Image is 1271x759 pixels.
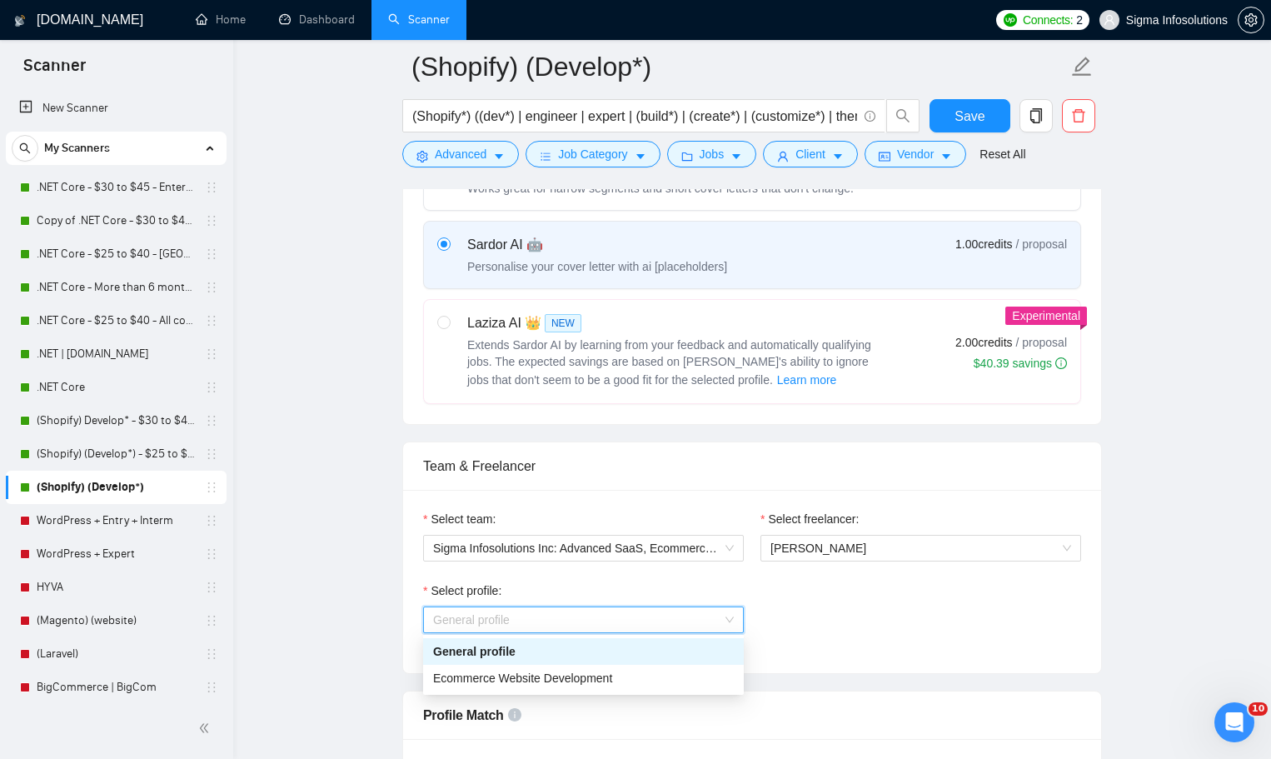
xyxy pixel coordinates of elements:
[423,442,1081,490] div: Team & Freelancer
[525,313,541,333] span: 👑
[19,92,213,125] a: New Scanner
[431,582,501,600] span: Select profile:
[558,145,627,163] span: Job Category
[770,542,866,555] span: [PERSON_NAME]
[205,314,218,327] span: holder
[198,720,215,737] span: double-left
[433,607,734,632] span: General profile
[1016,236,1067,252] span: / proposal
[1062,99,1095,132] button: delete
[37,604,195,637] a: (Magento) (website)
[433,642,734,661] div: General profile
[10,53,99,88] span: Scanner
[205,247,218,261] span: holder
[205,581,218,594] span: holder
[402,141,519,167] button: settingAdvancedcaret-down
[37,437,195,471] a: (Shopify) (Develop*) - $25 to $40 - [GEOGRAPHIC_DATA] and Ocenia
[777,150,789,162] span: user
[832,150,844,162] span: caret-down
[540,150,551,162] span: bars
[1063,108,1094,123] span: delete
[37,571,195,604] a: HYVA
[205,214,218,227] span: holder
[435,145,486,163] span: Advanced
[37,671,195,704] a: BigCommerce | BigCom
[196,12,246,27] a: homeHome
[526,141,660,167] button: barsJob Categorycaret-down
[205,547,218,561] span: holder
[1004,13,1017,27] img: upwork-logo.png
[205,414,218,427] span: holder
[879,150,890,162] span: idcard
[795,145,825,163] span: Client
[412,106,857,127] input: Search Freelance Jobs...
[1016,334,1067,351] span: / proposal
[887,108,919,123] span: search
[777,371,837,389] span: Learn more
[205,614,218,627] span: holder
[467,338,871,387] span: Extends Sardor AI by learning from your feedback and automatically qualifying jobs. The expected ...
[493,150,505,162] span: caret-down
[467,258,727,275] div: Personalise your cover letter with ai [placeholders]
[37,537,195,571] a: WordPress + Expert
[1238,7,1264,33] button: setting
[1023,11,1073,29] span: Connects:
[1249,702,1268,716] span: 10
[37,371,195,404] a: .NET Core
[205,681,218,694] span: holder
[433,536,734,561] span: Sigma Infosolutions Inc: Advanced SaaS, Ecommerce, Fintech Solutions | ISO 9001 & 27001 | SOC I &...
[433,672,612,685] span: Ecommerce Website Development
[12,135,38,162] button: search
[1104,14,1115,26] span: user
[776,370,838,390] button: Laziza AI NEWExtends Sardor AI by learning from your feedback and automatically qualifying jobs. ...
[467,313,884,333] div: Laziza AI
[6,92,227,125] li: New Scanner
[388,12,450,27] a: searchScanner
[865,141,966,167] button: idcardVendorcaret-down
[886,99,920,132] button: search
[44,132,110,165] span: My Scanners
[1012,309,1080,322] span: Experimental
[1214,702,1254,742] iframe: Intercom live chat
[205,181,218,194] span: holder
[37,504,195,537] a: WordPress + Entry + Interm
[1238,13,1264,27] a: setting
[940,150,952,162] span: caret-down
[37,171,195,204] a: .NET Core - $30 to $45 - Enterprise client - ROW
[411,46,1068,87] input: Scanner name...
[205,447,218,461] span: holder
[467,235,727,255] div: Sardor AI 🤖
[508,708,521,722] span: info-circle
[681,150,693,162] span: folder
[763,141,858,167] button: userClientcaret-down
[14,7,26,34] img: logo
[205,381,218,394] span: holder
[1239,13,1264,27] span: setting
[1019,99,1053,132] button: copy
[205,647,218,661] span: holder
[37,237,195,271] a: .NET Core - $25 to $40 - [GEOGRAPHIC_DATA] and [GEOGRAPHIC_DATA]
[279,12,355,27] a: dashboardDashboard
[37,271,195,304] a: .NET Core - More than 6 months of work
[1020,108,1052,123] span: copy
[667,141,757,167] button: folderJobscaret-down
[37,337,195,371] a: .NET | [DOMAIN_NAME]
[416,150,428,162] span: setting
[423,638,744,665] div: General profile
[1076,11,1083,29] span: 2
[37,204,195,237] a: Copy of .NET Core - $30 to $45 - Enterprise client - ROW
[545,314,581,332] span: NEW
[205,347,218,361] span: holder
[635,150,646,162] span: caret-down
[700,145,725,163] span: Jobs
[205,514,218,527] span: holder
[730,150,742,162] span: caret-down
[930,99,1010,132] button: Save
[37,471,195,504] a: (Shopify) (Develop*)
[954,106,984,127] span: Save
[955,235,1012,253] span: 1.00 credits
[423,708,504,722] span: Profile Match
[37,637,195,671] a: (Laravel)
[423,510,496,528] label: Select team:
[12,142,37,154] span: search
